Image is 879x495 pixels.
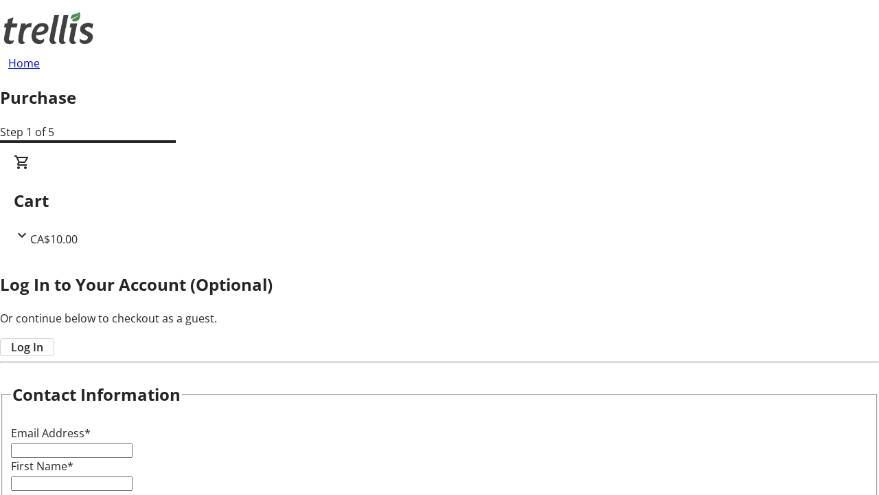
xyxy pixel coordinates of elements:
[14,188,865,213] h2: Cart
[14,154,865,247] div: CartCA$10.00
[30,232,78,247] span: CA$10.00
[12,382,181,407] h2: Contact Information
[11,459,73,474] label: First Name*
[11,426,91,441] label: Email Address*
[11,339,43,355] span: Log In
